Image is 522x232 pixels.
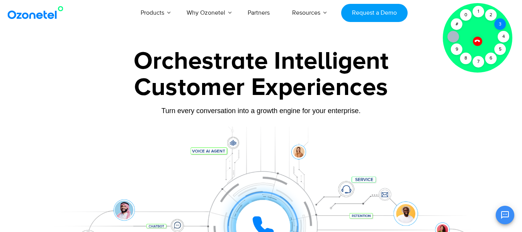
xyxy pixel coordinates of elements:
[20,107,503,115] div: Turn every conversation into a growth engine for your enterprise.
[341,4,407,22] a: Request a Demo
[20,69,503,106] div: Customer Experiences
[460,52,472,64] div: 8
[498,31,509,42] div: 4
[460,9,472,21] div: 0
[473,6,484,17] div: 1
[451,19,462,30] div: #
[496,206,514,224] button: Open chat
[495,44,506,55] div: 5
[485,52,497,64] div: 6
[495,19,506,30] div: 3
[473,56,484,68] div: 7
[20,49,503,74] div: Orchestrate Intelligent
[451,44,462,55] div: 9
[485,9,497,21] div: 2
